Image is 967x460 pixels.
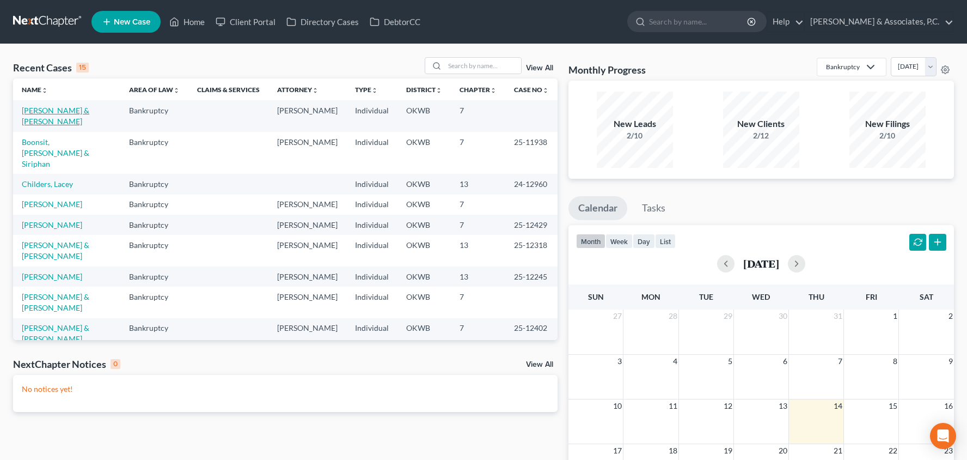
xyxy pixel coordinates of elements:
span: Fri [866,292,877,301]
td: Individual [346,318,397,349]
td: 24-12960 [505,174,558,194]
span: 14 [833,400,843,413]
a: Boonsit, [PERSON_NAME] & Siriphan [22,137,89,168]
td: Individual [346,267,397,287]
td: 13 [451,174,505,194]
td: Bankruptcy [120,174,188,194]
td: 7 [451,215,505,235]
a: Typeunfold_more [355,86,378,94]
a: [PERSON_NAME] & [PERSON_NAME] [22,323,89,343]
a: [PERSON_NAME] & [PERSON_NAME] [22,292,89,312]
p: No notices yet! [22,384,549,395]
span: 16 [943,400,954,413]
div: 2/10 [597,130,673,141]
td: [PERSON_NAME] [268,235,346,266]
td: Bankruptcy [120,132,188,174]
i: unfold_more [542,87,549,94]
div: New Filings [849,118,926,130]
a: [PERSON_NAME] & [PERSON_NAME] [22,240,89,261]
span: 18 [668,444,678,457]
div: 2/12 [723,130,799,141]
td: Bankruptcy [120,195,188,215]
td: Bankruptcy [120,267,188,287]
span: 20 [778,444,788,457]
a: View All [526,64,553,72]
i: unfold_more [490,87,497,94]
span: 8 [892,355,898,368]
a: Attorneyunfold_more [277,86,319,94]
div: Open Intercom Messenger [930,423,956,449]
a: Childers, Lacey [22,179,73,189]
div: Recent Cases [13,61,89,74]
td: OKWB [397,174,451,194]
span: 10 [612,400,623,413]
span: 28 [668,310,678,323]
a: Area of Lawunfold_more [129,86,180,94]
span: Sun [588,292,604,301]
a: Home [164,12,210,32]
span: 12 [723,400,733,413]
td: 7 [451,100,505,131]
td: Bankruptcy [120,287,188,318]
td: [PERSON_NAME] [268,215,346,235]
td: 25-12402 [505,318,558,349]
a: Calendar [568,196,627,220]
h3: Monthly Progress [568,63,646,76]
span: 5 [727,355,733,368]
span: Mon [641,292,660,301]
td: Individual [346,174,397,194]
td: 25-12245 [505,267,558,287]
a: Help [767,12,804,32]
a: DebtorCC [364,12,426,32]
a: [PERSON_NAME] [22,272,82,281]
div: 0 [111,359,120,369]
td: OKWB [397,195,451,215]
td: Individual [346,132,397,174]
td: OKWB [397,132,451,174]
span: 2 [947,310,954,323]
td: 7 [451,132,505,174]
td: Bankruptcy [120,100,188,131]
span: 7 [837,355,843,368]
a: View All [526,361,553,368]
td: Individual [346,235,397,266]
th: Claims & Services [188,78,268,100]
a: Districtunfold_more [406,86,442,94]
td: [PERSON_NAME] [268,100,346,131]
td: Individual [346,287,397,318]
span: 11 [668,400,678,413]
span: 27 [612,310,623,323]
span: New Case [114,18,150,26]
span: 31 [833,310,843,323]
span: 21 [833,444,843,457]
span: 6 [782,355,788,368]
td: OKWB [397,100,451,131]
td: [PERSON_NAME] [268,267,346,287]
a: Chapterunfold_more [460,86,497,94]
td: [PERSON_NAME] [268,318,346,349]
input: Search by name... [649,11,749,32]
a: [PERSON_NAME] [22,220,82,229]
td: [PERSON_NAME] [268,132,346,174]
i: unfold_more [41,87,48,94]
span: 17 [612,444,623,457]
i: unfold_more [173,87,180,94]
td: 7 [451,195,505,215]
div: New Clients [723,118,799,130]
td: Individual [346,195,397,215]
td: Individual [346,100,397,131]
div: 2/10 [849,130,926,141]
span: 19 [723,444,733,457]
div: New Leads [597,118,673,130]
td: OKWB [397,318,451,349]
span: 23 [943,444,954,457]
a: Nameunfold_more [22,86,48,94]
i: unfold_more [371,87,378,94]
span: 30 [778,310,788,323]
td: OKWB [397,215,451,235]
span: 29 [723,310,733,323]
i: unfold_more [436,87,442,94]
button: month [576,234,605,249]
td: 13 [451,267,505,287]
div: Bankruptcy [826,62,860,71]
